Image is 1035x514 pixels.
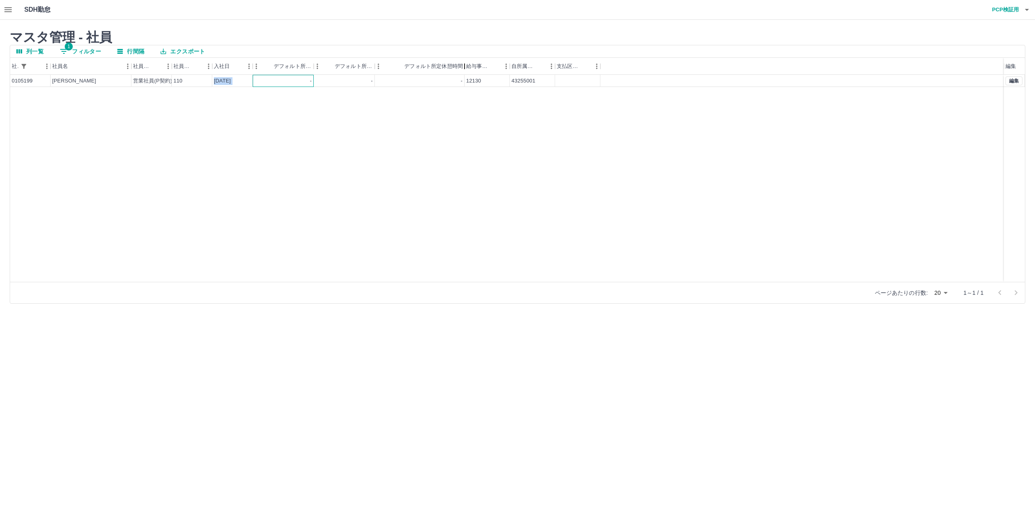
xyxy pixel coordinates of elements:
div: 営業社員(P契約) [133,77,172,85]
div: 自所属契約コード [511,58,534,75]
div: 社員名 [51,58,131,75]
div: 編集 [1004,58,1025,75]
button: メニュー [162,60,174,72]
button: ソート [393,61,404,72]
button: ソート [323,61,335,72]
div: デフォルト所定開始時刻 [253,58,314,75]
div: 支払区分コード [557,58,579,75]
p: ページあたりの行数: [875,289,928,297]
div: 入社日 [214,58,230,75]
button: ソート [30,61,41,72]
button: メニュー [122,60,134,72]
h2: マスタ管理 - 社員 [10,30,1025,45]
div: デフォルト所定終業時刻 [314,58,375,75]
div: - [461,77,463,85]
button: メニュー [203,60,215,72]
button: メニュー [545,60,558,72]
button: 列選択 [10,45,50,57]
div: デフォルト所定開始時刻 [274,58,312,75]
div: 給与事業所コード [466,58,489,75]
div: 社員番号 [12,58,18,75]
button: ソート [230,61,241,72]
button: ソート [191,61,203,72]
div: 1件のフィルターを適用中 [18,61,30,72]
button: ソート [489,61,500,72]
div: 社員区分 [131,58,172,75]
button: フィルター表示 [18,61,30,72]
div: 110 [173,77,182,85]
div: - [310,77,312,85]
button: ソート [151,61,162,72]
div: 社員名 [52,58,68,75]
div: 12130 [466,77,481,85]
div: 支払区分コード [555,58,600,75]
button: メニュー [591,60,603,72]
button: ソート [534,61,545,72]
div: デフォルト所定終業時刻 [335,58,373,75]
button: ソート [262,61,274,72]
div: デフォルト所定休憩時間 [375,58,465,75]
button: メニュー [500,60,512,72]
div: 43255001 [511,77,535,85]
button: 編集 [1005,76,1022,85]
div: 社員区分コード [172,58,212,75]
button: ソート [68,61,79,72]
button: メニュー [41,60,53,72]
div: 自所属契約コード [510,58,555,75]
div: 社員区分 [133,58,151,75]
div: デフォルト所定休憩時間 [404,58,463,75]
div: [DATE] [214,77,231,85]
button: エクスポート [154,45,211,57]
div: 20 [931,287,951,299]
button: フィルター表示 [53,45,108,57]
div: - [371,77,373,85]
div: 社員区分コード [173,58,191,75]
span: 1 [65,42,73,51]
div: 社員番号 [10,58,51,75]
div: 0105199 [12,77,33,85]
div: 編集 [1005,58,1016,75]
button: メニュー [243,60,255,72]
div: 給与事業所コード [465,58,510,75]
button: ソート [579,61,591,72]
p: 1～1 / 1 [963,289,984,297]
div: 入社日 [212,58,253,75]
div: [PERSON_NAME] [52,77,96,85]
button: 行間隔 [111,45,151,57]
